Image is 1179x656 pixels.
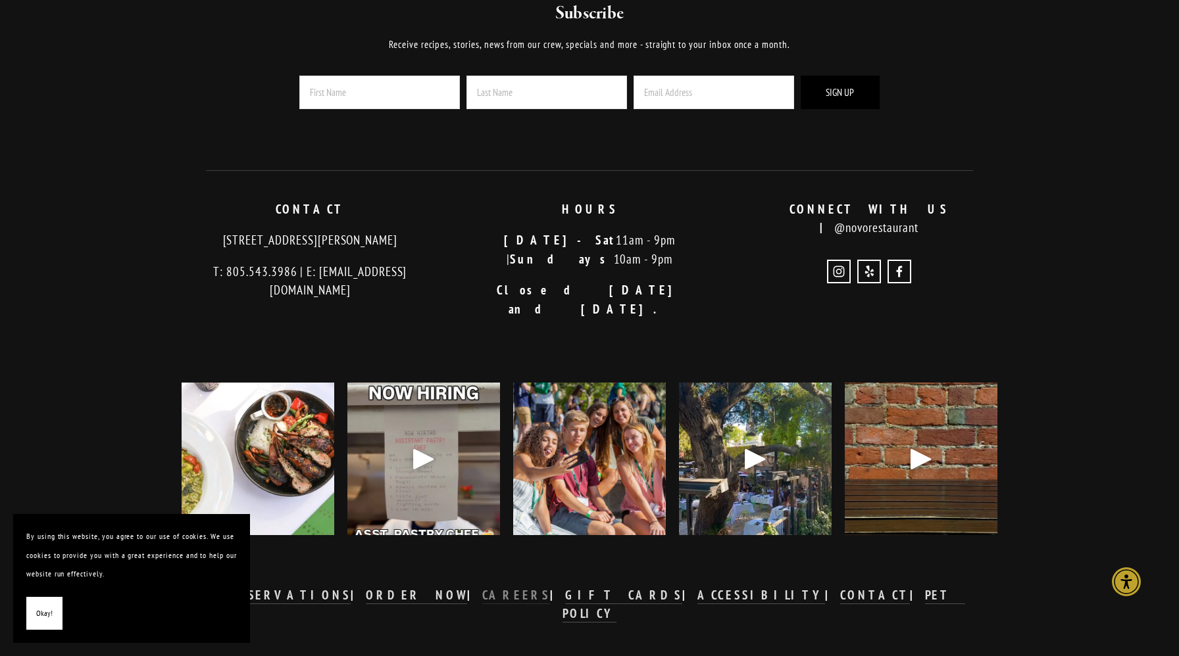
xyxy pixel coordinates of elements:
span: Sign Up [826,86,854,99]
strong: GIFT CARDS [565,587,682,603]
strong: ACCESSIBILITY [697,587,825,603]
strong: HOURS [562,201,617,217]
span: Okay! [36,604,53,623]
strong: Sundays [510,251,614,267]
button: Sign Up [801,76,880,109]
div: Play [408,443,439,475]
p: Receive recipes, stories, news from our crew, specials and more - straight to your inbox once a m... [264,37,916,53]
strong: | [825,587,840,603]
strong: | [550,587,565,603]
input: Last Name [466,76,627,109]
div: Play [740,443,771,475]
strong: ORDER NOW [366,587,467,603]
a: Yelp [857,260,881,283]
p: 11am - 9pm | 10am - 9pm [461,231,718,268]
div: Play [905,443,937,475]
button: Okay! [26,597,63,630]
a: Novo Restaurant and Lounge [888,260,911,283]
strong: CONNECT WITH US | [790,201,963,236]
a: ACCESSIBILITY [697,587,825,604]
strong: [DATE]-Sat [504,232,616,248]
h2: Subscribe [264,2,916,26]
strong: Closed [DATE] and [DATE]. [497,282,697,317]
strong: CONTACT [276,201,345,217]
strong: | [351,587,366,603]
p: By using this website, you agree to our use of cookies. We use cookies to provide you with a grea... [26,527,237,584]
strong: | [467,587,482,603]
strong: | [682,587,697,603]
strong: CAREERS [482,587,551,603]
a: CAREERS [482,587,551,604]
input: First Name [299,76,460,109]
strong: | [910,587,925,603]
section: Cookie banner [13,514,250,643]
p: [STREET_ADDRESS][PERSON_NAME] [182,231,439,250]
input: Email Address [634,76,794,109]
a: GIFT CARDS [565,587,682,604]
img: The countdown to holiday parties has begun! 🎉 Whether you&rsquo;re planning something cozy at Nov... [163,383,353,535]
a: Instagram [827,260,851,283]
div: Accessibility Menu [1112,567,1141,596]
a: ORDER NOW [366,587,467,604]
a: CONTACT [840,587,910,604]
a: RESERVATIONS [228,587,351,604]
strong: CONTACT [840,587,910,603]
strong: RESERVATIONS [228,587,351,603]
p: T: 805.543.3986 | E: [EMAIL_ADDRESS][DOMAIN_NAME] [182,262,439,300]
img: Welcome back, Mustangs! 🐎 WOW Week is here and we&rsquo;re excited to kick off the school year wi... [513,383,666,535]
p: @novorestaurant [740,200,997,237]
